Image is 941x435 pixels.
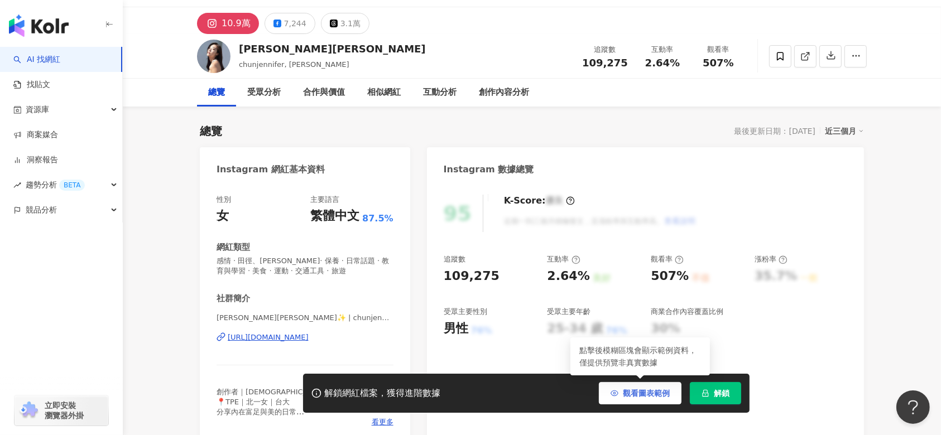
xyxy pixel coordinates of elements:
[362,212,393,225] span: 87.5%
[310,195,339,205] div: 主要語言
[582,44,628,55] div: 追蹤數
[59,180,85,191] div: BETA
[13,54,60,65] a: searchAI 找網紅
[755,254,788,264] div: 漲粉率
[217,195,231,205] div: 性別
[222,16,251,31] div: 10.9萬
[651,254,684,264] div: 觀看率
[239,60,349,69] span: chunjennifer, [PERSON_NAME]
[200,123,222,139] div: 總覽
[479,86,529,99] div: 創作內容分析
[26,97,49,122] span: 資源庫
[217,313,393,323] span: [PERSON_NAME][PERSON_NAME]✨ | chunjennifer
[570,337,710,375] div: 點擊後模糊區塊會顯示範例資料，僅提供預覽非真實數據
[321,13,369,34] button: 3.1萬
[623,389,670,398] span: 觀看圖表範例
[690,382,741,404] button: 解鎖
[310,207,359,225] div: 繁體中文
[651,268,689,285] div: 507%
[45,400,84,420] span: 立即安裝 瀏覽器外掛
[444,163,534,176] div: Instagram 數據總覽
[217,332,393,342] a: [URL][DOMAIN_NAME]
[217,163,325,176] div: Instagram 網紅基本資料
[547,307,590,317] div: 受眾主要年齡
[239,42,426,56] div: [PERSON_NAME][PERSON_NAME]
[645,57,680,69] span: 2.64%
[26,197,57,223] span: 競品分析
[444,320,468,337] div: 男性
[18,402,40,419] img: chrome extension
[423,86,457,99] div: 互動分析
[303,86,345,99] div: 合作與價值
[444,268,500,285] div: 109,275
[13,129,58,141] a: 商案媒合
[265,13,315,34] button: 7,244
[703,57,734,69] span: 507%
[547,254,580,264] div: 互動率
[599,382,681,404] button: 觀看圖表範例
[547,268,589,285] div: 2.64%
[208,86,225,99] div: 總覽
[15,395,108,426] a: chrome extension立即安裝 瀏覽器外掛
[825,124,864,138] div: 近三個月
[217,207,229,225] div: 女
[284,16,306,31] div: 7,244
[13,154,58,166] a: 洞察報告
[641,44,684,55] div: 互動率
[228,332,309,342] div: [URL][DOMAIN_NAME]
[217,241,250,253] div: 網紅類型
[444,307,487,317] div: 受眾主要性別
[651,307,723,317] div: 商業合作內容覆蓋比例
[197,13,259,34] button: 10.9萬
[697,44,740,55] div: 觀看率
[444,254,465,264] div: 追蹤數
[372,417,393,427] span: 看更多
[714,389,729,398] span: 解鎖
[26,172,85,197] span: 趨勢分析
[702,389,709,397] span: lock
[9,14,69,37] img: logo
[734,127,815,136] div: 最後更新日期：[DATE]
[13,79,50,90] a: 找貼文
[247,86,281,99] div: 受眾分析
[217,256,393,276] span: 感情 · 田徑、[PERSON_NAME]· 保養 · 日常話題 · 教育與學習 · 美食 · 運動 · 交通工具 · 旅遊
[367,86,401,99] div: 相似網紅
[197,40,231,73] img: KOL Avatar
[504,195,575,207] div: K-Score :
[582,57,628,69] span: 109,275
[217,293,250,304] div: 社群簡介
[340,16,361,31] div: 3.1萬
[13,181,21,189] span: rise
[324,388,440,399] div: 解鎖網紅檔案，獲得進階數據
